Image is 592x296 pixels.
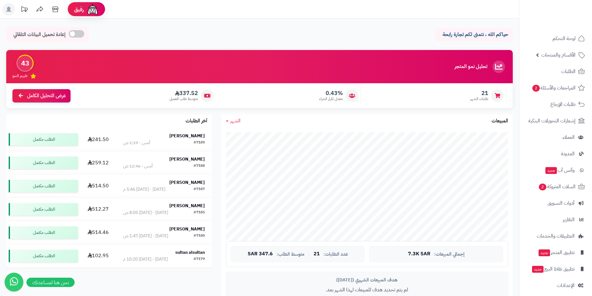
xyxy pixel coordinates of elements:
div: الطلب مكتمل [9,180,78,192]
span: طلبات الإرجاع [550,100,576,109]
span: عدد الطلبات: [324,252,348,257]
div: [DATE] - [DATE] 8:05 ص [123,210,168,216]
div: الطلب مكتمل [9,133,78,146]
span: إشعارات التحويلات البنكية [528,116,576,125]
span: رفيق [74,6,84,13]
a: أدوات التسويق [523,196,588,211]
td: 241.50 [80,128,116,151]
td: 102.95 [80,244,116,267]
div: #7187 [194,186,205,193]
span: المدونة [561,149,575,158]
a: التقارير [523,212,588,227]
span: 21 [470,90,488,97]
td: 259.12 [80,151,116,174]
h3: آخر الطلبات [186,118,207,124]
span: متوسط طلب العميل [169,96,198,102]
div: هدف المبيعات الشهري ([DATE]) [231,277,503,283]
a: عرض التحليل الكامل [12,89,71,102]
div: [DATE] - [DATE] 10:20 م [123,256,168,262]
td: 512.27 [80,198,116,221]
span: متوسط الطلب: [277,252,305,257]
span: السلات المتروكة [538,182,576,191]
span: أدوات التسويق [548,199,575,207]
h3: المبيعات [492,118,508,124]
p: لم يتم تحديد هدف للمبيعات لهذا الشهر بعد. [231,286,503,294]
div: #7185 [194,210,205,216]
div: أمس - 12:46 ص [123,163,153,169]
div: #7179 [194,256,205,262]
strong: sultan alsultan [175,249,205,256]
span: طلبات الشهر [470,96,488,102]
span: 7.3K SAR [408,251,430,257]
img: logo-2.png [550,5,586,18]
strong: [PERSON_NAME] [169,226,205,232]
a: طلبات الإرجاع [523,97,588,112]
span: التطبيقات والخدمات [537,232,575,240]
span: تقييم النمو [12,73,27,79]
span: إجمالي المبيعات: [434,252,465,257]
a: تحديثات المنصة [16,3,32,17]
span: جديد [532,266,544,273]
span: | [308,252,310,256]
div: الطلب مكتمل [9,226,78,239]
div: #7180 [194,233,205,239]
span: الإعدادات [557,281,575,290]
span: معدل تكرار الشراء [319,96,343,102]
span: 2 [532,84,540,92]
a: تطبيق نقاط البيعجديد [523,262,588,276]
span: جديد [545,167,557,174]
a: لوحة التحكم [523,31,588,46]
span: الطلبات [561,67,576,76]
a: إشعارات التحويلات البنكية [523,113,588,128]
div: الطلب مكتمل [9,157,78,169]
span: تطبيق المتجر [538,248,575,257]
strong: [PERSON_NAME] [169,156,205,162]
span: وآتس آب [545,166,575,175]
p: حياكم الله ، نتمنى لكم تجارة رابحة [440,31,508,38]
span: عرض التحليل الكامل [27,92,66,99]
a: العملاء [523,130,588,145]
span: 0.43% [319,90,343,97]
td: 514.50 [80,175,116,198]
span: المراجعات والأسئلة [532,84,576,92]
a: تطبيق المتجرجديد [523,245,588,260]
span: إعادة تحميل البيانات التلقائي [13,31,66,38]
span: الشهر [230,117,241,125]
div: أمس - 1:29 ص [123,140,150,146]
a: الشهر [226,117,241,125]
a: الطلبات [523,64,588,79]
div: #7189 [194,140,205,146]
a: المدونة [523,146,588,161]
a: السلات المتروكة2 [523,179,588,194]
a: وآتس آبجديد [523,163,588,178]
span: 347.6 SAR [248,251,273,257]
a: المراجعات والأسئلة2 [523,80,588,95]
strong: [PERSON_NAME] [169,179,205,186]
strong: [PERSON_NAME] [169,133,205,139]
span: لوحة التحكم [553,34,576,43]
div: [DATE] - [DATE] 1:47 ص [123,233,168,239]
span: العملاء [562,133,575,142]
span: 2 [539,183,547,191]
a: التطبيقات والخدمات [523,229,588,244]
strong: [PERSON_NAME] [169,203,205,209]
div: [DATE] - [DATE] 5:46 م [123,186,165,193]
span: تطبيق نقاط البيع [531,265,575,273]
img: ai-face.png [86,3,99,16]
span: الأقسام والمنتجات [541,51,576,59]
span: جديد [539,249,550,256]
span: 337.52 [169,90,198,97]
div: #7188 [194,163,205,169]
div: الطلب مكتمل [9,203,78,216]
a: الإعدادات [523,278,588,293]
h3: تحليل نمو المتجر [455,64,487,70]
div: الطلب مكتمل [9,250,78,262]
td: 514.46 [80,221,116,244]
span: التقارير [563,215,575,224]
span: 21 [314,251,320,257]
